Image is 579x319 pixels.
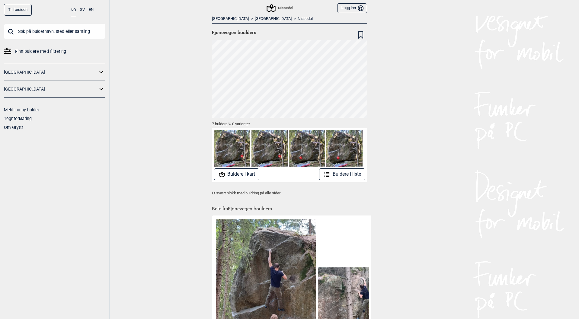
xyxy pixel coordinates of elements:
[319,168,365,180] button: Buldere i liste
[214,130,250,166] img: Darlig unnskyldning 230109
[251,130,288,166] img: Det er for varmt 230109
[212,190,367,196] p: Et svært blokk med buldring på alle sider.
[255,16,292,21] a: [GEOGRAPHIC_DATA]
[251,16,253,21] span: >
[4,125,23,130] a: Om Gryttr
[212,202,367,212] h1: Beta fra Fjonevegen boulders
[326,130,363,166] img: Tidlig demens 230102
[212,16,249,21] a: [GEOGRAPHIC_DATA]
[4,116,32,121] a: Tegnforklaring
[71,4,76,16] button: NO
[289,130,325,166] img: Stjerner i sikte 230102
[298,16,313,21] a: Nissedal
[212,30,256,36] span: Fjonevegen boulders
[15,47,66,56] span: Finn buldere med filtrering
[4,47,105,56] a: Finn buldere med filtrering
[80,4,85,16] button: SV
[337,3,367,13] button: Logg inn
[4,4,32,16] a: Til forsiden
[89,4,94,16] button: EN
[214,168,260,180] button: Buldere i kart
[4,68,98,77] a: [GEOGRAPHIC_DATA]
[267,5,293,12] div: Nissedal
[212,118,367,128] div: 7 buldere Ψ 0 varianter
[4,24,105,39] input: Søk på buldernavn, sted eller samling
[294,16,296,21] span: >
[4,107,39,112] a: Meld inn ny bulder
[4,85,98,94] a: [GEOGRAPHIC_DATA]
